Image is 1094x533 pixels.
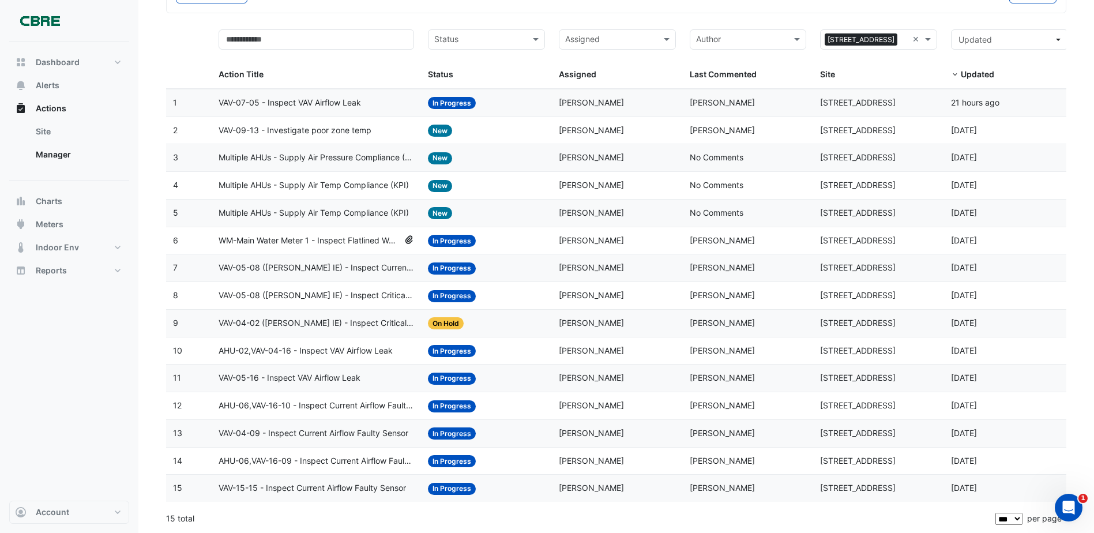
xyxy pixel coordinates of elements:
span: per page [1027,513,1062,523]
span: 11 [173,373,181,382]
span: [STREET_ADDRESS] [820,180,896,190]
button: Meters [9,213,129,236]
span: 15 [173,483,182,493]
span: Assigned [559,69,596,79]
span: [PERSON_NAME] [559,428,624,438]
span: 2025-09-24T11:45:07.300 [951,180,977,190]
span: [STREET_ADDRESS] [820,97,896,107]
span: No Comments [690,152,743,162]
span: [PERSON_NAME] [559,125,624,135]
span: 7 [173,262,178,272]
span: VAV-05-08 ([PERSON_NAME] IE) - Inspect Current Airflow Faulty Sensor [219,261,414,275]
span: Meters [36,219,63,230]
span: [PERSON_NAME] [559,262,624,272]
span: [PERSON_NAME] [690,125,755,135]
span: 1 [173,97,177,107]
span: Action Title [219,69,264,79]
span: 2025-08-25T11:31:13.380 [951,262,977,272]
app-icon: Meters [15,219,27,230]
span: [PERSON_NAME] [559,373,624,382]
button: Indoor Env [9,236,129,259]
span: Alerts [36,80,59,91]
span: 2025-09-08T17:32:22.222 [951,235,977,245]
span: [STREET_ADDRESS] [820,290,896,300]
span: 2025-06-10T13:06:43.414 [951,400,977,410]
span: [STREET_ADDRESS] [820,456,896,466]
span: VAV-04-09 - Inspect Current Airflow Faulty Sensor [219,427,408,440]
span: Actions [36,103,66,114]
span: 2025-10-02T14:46:17.052 [951,97,999,107]
span: [PERSON_NAME] [690,318,755,328]
span: In Progress [428,427,476,440]
button: Actions [9,97,129,120]
span: [STREET_ADDRESS] [825,33,897,46]
a: Manager [27,143,129,166]
span: [PERSON_NAME] [690,262,755,272]
span: 2025-08-25T11:24:30.747 [951,290,977,300]
span: 2025-09-30T17:16:59.323 [951,125,977,135]
span: [PERSON_NAME] [559,318,624,328]
span: In Progress [428,400,476,412]
span: 2025-06-12T14:16:38.134 [951,373,977,382]
span: [STREET_ADDRESS] [820,125,896,135]
span: No Comments [690,180,743,190]
span: 2025-09-29T14:53:19.504 [951,152,977,162]
iframe: Intercom live chat [1055,494,1082,521]
span: [STREET_ADDRESS] [820,428,896,438]
span: [STREET_ADDRESS] [820,373,896,382]
span: In Progress [428,97,476,109]
span: VAV-09-13 - Investigate poor zone temp [219,124,371,137]
span: VAV-15-15 - Inspect Current Airflow Faulty Sensor [219,482,406,495]
span: [PERSON_NAME] [559,346,624,355]
span: AHU-06,VAV-16-09 - Inspect Current Airflow Faulty Sensor [219,455,414,468]
span: Updated [958,35,992,44]
div: 15 total [166,504,993,533]
span: Multiple AHUs - Supply Air Temp Compliance (KPI) [219,179,409,192]
span: No Comments [690,208,743,217]
span: [STREET_ADDRESS] [820,152,896,162]
button: Account [9,501,129,524]
span: WM-Main Water Meter 1 - Inspect Flatlined Water Sub-Meter [219,234,399,247]
span: In Progress [428,290,476,302]
span: VAV-05-08 ([PERSON_NAME] IE) - Inspect Critical Sensor Broken [219,289,414,302]
span: In Progress [428,373,476,385]
span: 10 [173,346,182,355]
span: 2 [173,125,178,135]
span: In Progress [428,345,476,357]
span: [STREET_ADDRESS] [820,400,896,410]
span: [PERSON_NAME] [690,400,755,410]
span: [STREET_ADDRESS] [820,483,896,493]
span: [PERSON_NAME] [559,290,624,300]
span: VAV-04-02 ([PERSON_NAME] IE) - Inspect Critical Sensor Broken [219,317,414,330]
span: 2025-05-07T11:12:02.057 [951,483,977,493]
span: 2025-09-24T11:39:22.590 [951,208,977,217]
span: 2025-06-12T14:42:59.896 [951,318,977,328]
span: [STREET_ADDRESS] [820,262,896,272]
button: Alerts [9,74,129,97]
span: [PERSON_NAME] [690,428,755,438]
span: Dashboard [36,57,80,68]
span: [PERSON_NAME] [690,373,755,382]
span: [PERSON_NAME] [690,290,755,300]
span: 2025-05-07T11:12:27.598 [951,456,977,466]
span: 14 [173,456,182,466]
span: [PERSON_NAME] [559,483,624,493]
span: VAV-05-16 - Inspect VAV Airflow Leak [219,371,360,385]
span: [STREET_ADDRESS] [820,235,896,245]
span: New [428,152,452,164]
span: VAV-07-05 - Inspect VAV Airflow Leak [219,96,361,110]
span: Charts [36,196,62,207]
span: On Hold [428,317,464,329]
span: 3 [173,152,178,162]
button: Charts [9,190,129,213]
span: In Progress [428,262,476,275]
a: Site [27,120,129,143]
span: [PERSON_NAME] [690,456,755,466]
app-icon: Dashboard [15,57,27,68]
span: Status [428,69,453,79]
span: [PERSON_NAME] [559,97,624,107]
span: [PERSON_NAME] [559,208,624,217]
span: Clear [912,33,922,46]
span: 6 [173,235,178,245]
span: [PERSON_NAME] [559,400,624,410]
